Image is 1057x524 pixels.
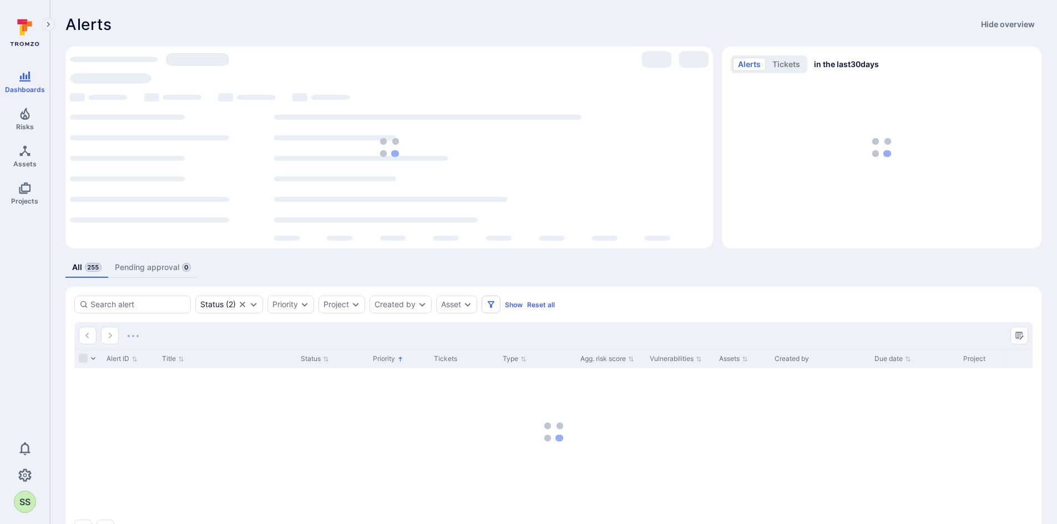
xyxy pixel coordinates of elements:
div: Alerts/Tickets trend [722,47,1041,248]
button: Filters [482,296,500,313]
h1: Alerts [65,16,112,33]
button: Sort by Assets [719,354,748,363]
img: Loading... [128,335,139,337]
div: loading spinner [70,51,709,244]
button: Expand dropdown [418,300,427,309]
span: Select all rows [79,354,88,363]
button: Expand dropdown [300,300,309,309]
span: Assets [13,160,37,168]
div: alerts tabs [65,257,1041,278]
a: Pending approval [108,257,198,278]
button: Show [505,301,523,309]
button: Sort by Due date [874,354,911,363]
span: 255 [85,263,102,272]
button: Expand navigation menu [42,18,55,31]
button: Manage columns [1010,327,1028,344]
button: Priority [272,300,298,309]
button: Sort by Alert ID [107,354,138,363]
button: Clear selection [238,300,247,309]
span: Risks [16,123,34,131]
button: Created by [375,300,416,309]
span: Projects [11,197,38,205]
div: Tickets [434,354,494,364]
button: Sort by Type [503,354,527,363]
a: All [65,257,108,278]
button: Sort by Vulnerabilities [650,354,702,363]
div: Created by [775,354,866,364]
span: 0 [182,263,191,272]
button: Sort by Priority [373,354,403,363]
div: Status [200,300,224,309]
button: Go to the previous page [79,327,97,344]
div: open, in process [195,296,263,313]
input: Search alert [90,299,186,310]
button: Reset all [527,301,555,309]
button: Hide overview [974,16,1041,33]
div: Sai Sagar Gudekote [14,491,36,513]
button: Status(2) [200,300,236,309]
div: ( 2 ) [200,300,236,309]
button: Asset [441,300,461,309]
button: Expand dropdown [351,300,360,309]
button: alerts [733,58,766,71]
button: SS [14,491,36,513]
button: Go to the next page [101,327,119,344]
button: Sort by Agg. risk score [580,354,634,363]
button: Expand dropdown [463,300,472,309]
img: Loading... [380,138,399,157]
div: Most alerts [65,47,713,248]
span: Dashboards [5,85,45,94]
button: Sort by Title [162,354,184,363]
button: tickets [767,58,805,71]
span: in the last 30 days [814,59,879,70]
button: Expand dropdown [249,300,258,309]
p: Sorted by: Higher priority first [397,353,403,365]
button: Sort by Status [301,354,329,363]
button: Project [323,300,349,309]
i: Expand navigation menu [44,20,52,29]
